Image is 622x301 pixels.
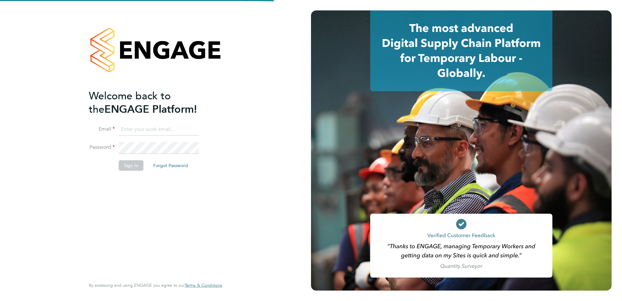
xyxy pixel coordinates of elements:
button: Forgot Password [148,160,193,171]
input: Enter your work email... [119,124,199,136]
h2: ENGAGE Platform! [89,89,216,116]
label: Password [89,144,115,151]
a: Terms & Conditions [185,283,222,288]
label: Email [89,126,115,133]
button: Sign In [119,160,143,171]
span: Welcome back to the [89,90,171,116]
span: By accessing and using ENGAGE you agree to our [89,282,222,288]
